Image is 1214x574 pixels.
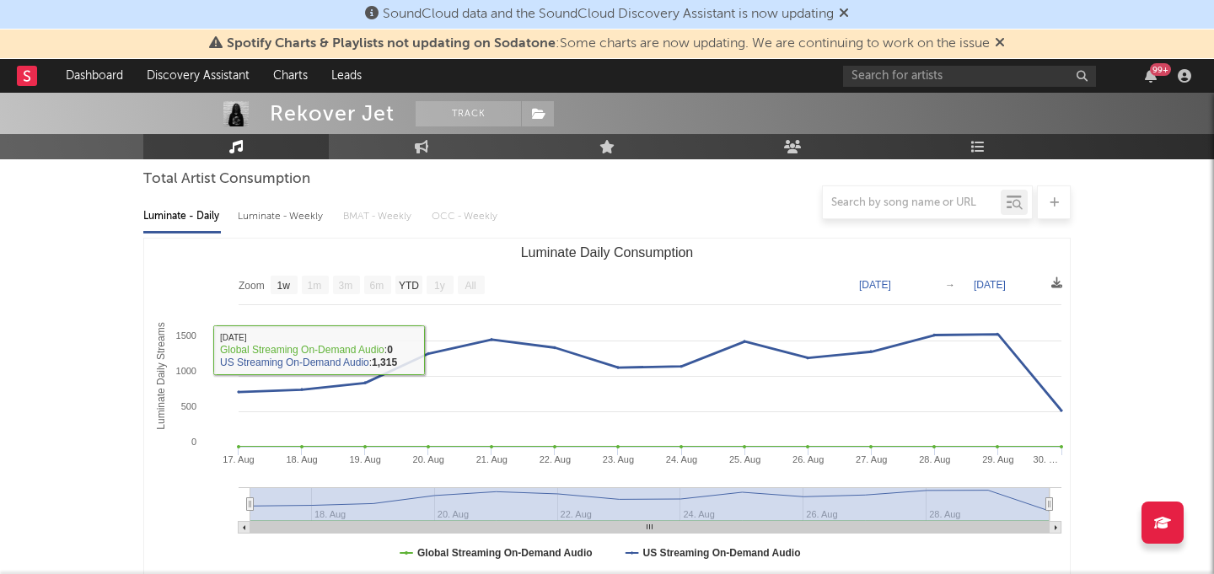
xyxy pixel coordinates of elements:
text: 19. Aug [349,454,380,464]
span: SoundCloud data and the SoundCloud Discovery Assistant is now updating [383,8,834,21]
input: Search by song name or URL [823,196,1001,210]
button: Track [416,101,521,126]
span: Spotify Charts & Playlists not updating on Sodatone [227,37,556,51]
text: 17. Aug [223,454,254,464]
text: 500 [181,401,196,411]
text: 1w [277,280,291,292]
span: Dismiss [839,8,849,21]
text: 1000 [176,366,196,376]
text: 21. Aug [476,454,508,464]
text: 29. Aug [982,454,1013,464]
text: 23. Aug [603,454,634,464]
text: 1y [434,280,445,292]
text: → [945,279,955,291]
text: 26. Aug [792,454,824,464]
a: Leads [320,59,373,93]
text: 20. Aug [413,454,444,464]
text: 27. Aug [856,454,887,464]
text: 24. Aug [666,454,697,464]
text: 18. Aug [286,454,317,464]
button: 99+ [1145,69,1157,83]
text: 22. Aug [540,454,571,464]
span: : Some charts are now updating. We are continuing to work on the issue [227,37,990,51]
text: 28. Aug [919,454,950,464]
a: Discovery Assistant [135,59,261,93]
text: 6m [370,280,384,292]
a: Dashboard [54,59,135,93]
text: Zoom [239,280,265,292]
div: Rekover Jet [270,101,395,126]
text: All [465,280,475,292]
text: [DATE] [859,279,891,291]
span: Dismiss [995,37,1005,51]
text: 1m [308,280,322,292]
text: US Streaming On-Demand Audio [643,547,801,559]
text: 3m [339,280,353,292]
text: YTD [399,280,419,292]
text: [DATE] [974,279,1006,291]
text: 30. … [1034,454,1058,464]
input: Search for artists [843,66,1096,87]
a: Charts [261,59,320,93]
text: Global Streaming On-Demand Audio [417,547,593,559]
text: 25. Aug [729,454,760,464]
text: Luminate Daily Streams [155,322,167,429]
div: 99 + [1150,63,1171,76]
span: Total Artist Consumption [143,169,310,190]
text: 0 [191,437,196,447]
text: 1500 [176,330,196,341]
text: Luminate Daily Consumption [521,245,694,260]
